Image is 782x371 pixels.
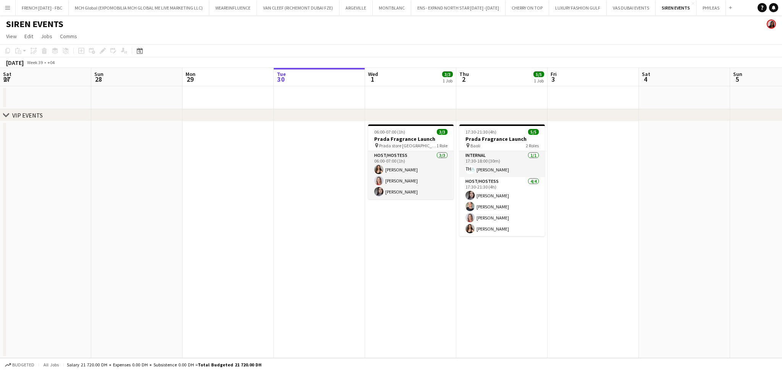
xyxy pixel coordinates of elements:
[526,143,539,148] span: 2 Roles
[551,71,557,77] span: Fri
[642,71,650,77] span: Sat
[368,71,378,77] span: Wed
[459,135,545,142] h3: Prada Fragrance Launch
[459,177,545,236] app-card-role: Host/Hostess4/417:30-21:30 (4h)[PERSON_NAME][PERSON_NAME][PERSON_NAME][PERSON_NAME]
[437,129,448,135] span: 3/3
[465,129,496,135] span: 17:30-21:30 (4h)
[6,18,63,30] h1: SIREN EVENTS
[6,33,17,40] span: View
[549,0,607,15] button: LUXURY FASHION GULF
[436,143,448,148] span: 1 Role
[93,75,103,84] span: 28
[209,0,257,15] button: WEAREINFLUENCE
[367,75,378,84] span: 1
[459,151,545,177] app-card-role: Internal1/117:30-18:00 (30m)[PERSON_NAME]
[69,0,209,15] button: MCH Global (EXPOMOBILIA MCH GLOBAL ME LIVE MARKETING LLC)
[41,33,52,40] span: Jobs
[60,33,77,40] span: Comms
[47,60,55,65] div: +04
[277,71,286,77] span: Tue
[607,0,656,15] button: VAS DUBAI EVENTS
[16,0,69,15] button: FRENCH [DATE] - FBC
[198,362,262,368] span: Total Budgeted 21 720.00 DH
[24,33,33,40] span: Edit
[379,143,436,148] span: Prada store [GEOGRAPHIC_DATA]
[528,129,539,135] span: 5/5
[506,0,549,15] button: CHERRY ON TOP
[368,151,454,199] app-card-role: Host/Hostess3/306:00-07:00 (1h)[PERSON_NAME][PERSON_NAME][PERSON_NAME]
[2,75,11,84] span: 27
[373,0,411,15] button: MONTBLANC
[12,111,43,119] div: VIP EVENTS
[38,31,55,41] a: Jobs
[4,361,36,369] button: Budgeted
[549,75,557,84] span: 3
[459,71,469,77] span: Thu
[533,71,544,77] span: 5/5
[94,71,103,77] span: Sun
[276,75,286,84] span: 30
[6,59,24,66] div: [DATE]
[641,75,650,84] span: 4
[368,135,454,142] h3: Prada Fragrance Launch
[733,71,742,77] span: Sun
[57,31,80,41] a: Comms
[25,60,44,65] span: Week 39
[339,0,373,15] button: ARGEVILLE
[184,75,195,84] span: 29
[67,362,262,368] div: Salary 21 720.00 DH + Expenses 0.00 DH + Subsistence 0.00 DH =
[767,19,776,29] app-user-avatar: Sara Mendhao
[656,0,696,15] button: SIREN EVENTS
[732,75,742,84] span: 5
[411,0,506,15] button: ENS - EXPAND NORTH STAR [DATE] -[DATE]
[442,71,453,77] span: 3/3
[257,0,339,15] button: VAN CLEEF (RICHEMONT DUBAI FZE)
[534,78,544,84] div: 1 Job
[459,124,545,236] app-job-card: 17:30-21:30 (4h)5/5Prada Fragrance Launch Baoli2 RolesInternal1/117:30-18:00 (30m)[PERSON_NAME]Ho...
[21,31,36,41] a: Edit
[470,143,480,148] span: Baoli
[368,124,454,199] app-job-card: 06:00-07:00 (1h)3/3Prada Fragrance Launch Prada store [GEOGRAPHIC_DATA]1 RoleHost/Hostess3/306:00...
[42,362,60,368] span: All jobs
[458,75,469,84] span: 2
[3,31,20,41] a: View
[186,71,195,77] span: Mon
[374,129,405,135] span: 06:00-07:00 (1h)
[3,71,11,77] span: Sat
[12,362,34,368] span: Budgeted
[696,0,726,15] button: PHYLEAS
[443,78,452,84] div: 1 Job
